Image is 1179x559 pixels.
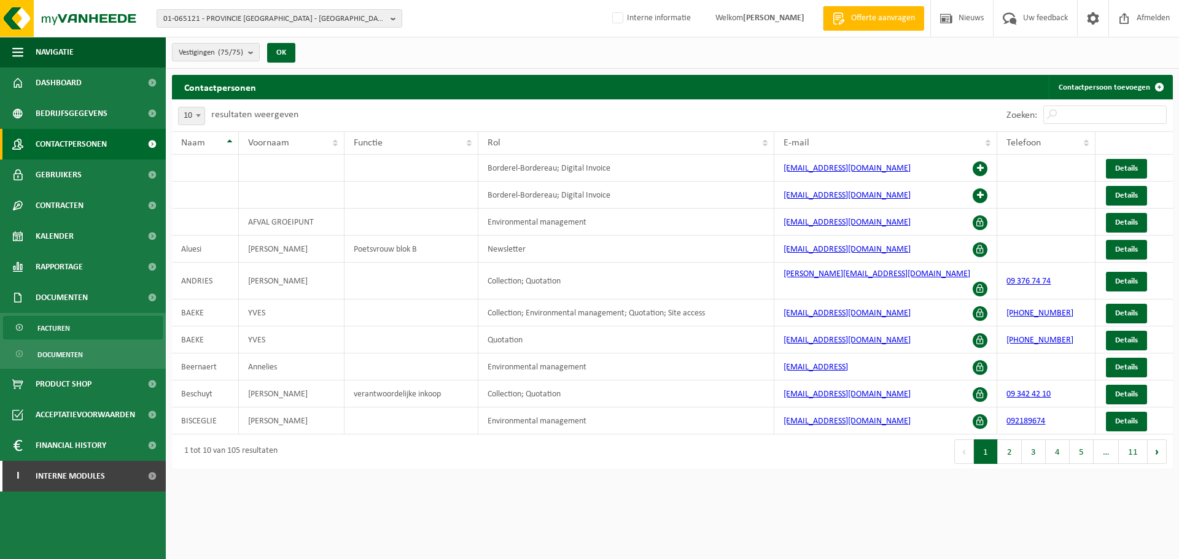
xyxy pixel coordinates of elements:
span: Details [1115,363,1138,371]
a: Details [1106,385,1147,404]
a: [PHONE_NUMBER] [1006,336,1073,345]
span: E-mail [784,138,809,148]
td: AFVAL GROEIPUNT [239,209,344,236]
span: Rapportage [36,252,83,282]
span: Rol [488,138,500,148]
span: Documenten [36,282,88,313]
td: Borderel-Bordereau; Digital Invoice [478,182,775,209]
span: Gebruikers [36,160,82,190]
span: Details [1115,191,1138,199]
span: Details [1115,245,1138,253]
td: Collection; Environmental management; Quotation; Site access [478,299,775,326]
a: Details [1106,304,1147,323]
a: [EMAIL_ADDRESS][DOMAIN_NAME] [784,309,911,318]
td: [PERSON_NAME] [239,236,344,263]
span: Details [1115,390,1138,398]
label: Interne informatie [610,9,691,28]
span: 10 [178,107,205,125]
span: Financial History [36,430,106,461]
span: Details [1115,218,1138,226]
a: Facturen [3,316,163,339]
td: Borderel-Bordereau; Digital Invoice [478,155,775,182]
a: [EMAIL_ADDRESS][DOMAIN_NAME] [784,417,911,426]
td: verantwoordelijke inkoop [344,380,478,407]
button: 4 [1046,439,1070,464]
td: YVES [239,299,344,326]
span: I [12,461,23,492]
a: Details [1106,240,1147,260]
a: [PHONE_NUMBER] [1006,309,1073,318]
button: 5 [1070,439,1094,464]
span: Navigatie [36,37,74,67]
td: Annelies [239,353,344,380]
a: [EMAIL_ADDRESS][DOMAIN_NAME] [784,390,911,399]
td: YVES [239,326,344,353]
a: 092189674 [1006,417,1045,426]
button: 11 [1119,439,1148,464]
td: [PERSON_NAME] [239,263,344,299]
span: Kalender [36,221,74,252]
a: Documenten [3,342,163,366]
td: Aluesi [172,236,239,263]
span: Telefoon [1006,138,1041,148]
td: [PERSON_NAME] [239,407,344,434]
button: Next [1148,439,1167,464]
strong: [PERSON_NAME] [743,13,804,23]
a: [EMAIL_ADDRESS][DOMAIN_NAME] [784,191,911,200]
a: Details [1106,272,1147,291]
td: Collection; Quotation [478,263,775,299]
span: Product Shop [36,369,91,399]
span: Details [1115,309,1138,317]
span: Details [1115,164,1138,172]
span: Documenten [37,343,83,366]
td: Poetsvrouw blok B [344,236,478,263]
span: 01-065121 - PROVINCIE [GEOGRAPHIC_DATA] - [GEOGRAPHIC_DATA] [163,10,386,28]
a: Offerte aanvragen [823,6,924,31]
span: Details [1115,417,1138,425]
count: (75/75) [218,48,243,56]
td: BISCEGLIE [172,407,239,434]
span: Bedrijfsgegevens [36,98,107,129]
td: Newsletter [478,236,775,263]
span: Functie [354,138,383,148]
span: … [1094,439,1119,464]
a: [PERSON_NAME][EMAIL_ADDRESS][DOMAIN_NAME] [784,269,970,279]
a: [EMAIL_ADDRESS] [784,363,848,372]
button: 01-065121 - PROVINCIE [GEOGRAPHIC_DATA] - [GEOGRAPHIC_DATA] [157,9,402,28]
button: Vestigingen(75/75) [172,43,260,61]
a: [EMAIL_ADDRESS][DOMAIN_NAME] [784,164,911,173]
td: Beschuyt [172,380,239,407]
span: Voornaam [248,138,289,148]
a: Details [1106,358,1147,377]
span: 10 [179,107,204,125]
h2: Contactpersonen [172,75,268,99]
a: Details [1106,213,1147,233]
a: Details [1106,186,1147,206]
a: Contactpersoon toevoegen [1049,75,1172,99]
a: 09 376 74 74 [1006,277,1051,286]
span: Offerte aanvragen [848,12,918,25]
a: [EMAIL_ADDRESS][DOMAIN_NAME] [784,218,911,227]
button: 3 [1022,439,1046,464]
td: BAEKE [172,299,239,326]
td: [PERSON_NAME] [239,380,344,407]
a: 09 342 42 10 [1006,390,1051,399]
a: [EMAIL_ADDRESS][DOMAIN_NAME] [784,336,911,345]
a: Details [1106,412,1147,431]
button: OK [267,43,295,63]
div: 1 tot 10 van 105 resultaten [178,441,278,463]
td: Beernaert [172,353,239,380]
td: BAEKE [172,326,239,353]
a: Details [1106,331,1147,350]
span: Facturen [37,317,70,340]
span: Details [1115,336,1138,344]
span: Naam [181,138,205,148]
span: Contracten [36,190,84,221]
span: Dashboard [36,67,82,98]
a: [EMAIL_ADDRESS][DOMAIN_NAME] [784,245,911,254]
button: 1 [974,439,998,464]
span: Acceptatievoorwaarden [36,399,135,430]
td: Environmental management [478,407,775,434]
button: Previous [954,439,974,464]
span: Details [1115,277,1138,285]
